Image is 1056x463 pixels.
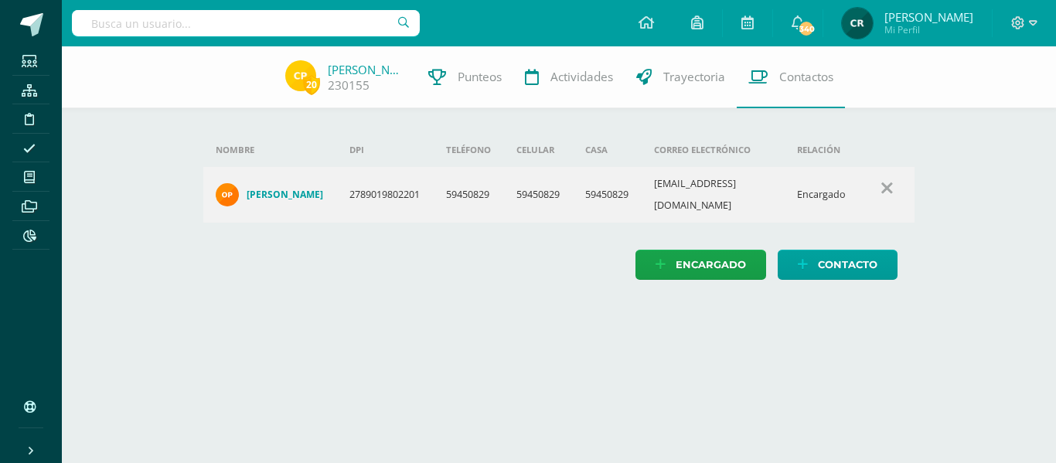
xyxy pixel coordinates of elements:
[625,46,737,108] a: Trayectoria
[663,69,725,85] span: Trayectoria
[328,62,405,77] a: [PERSON_NAME]
[337,133,434,167] th: DPI
[417,46,513,108] a: Punteos
[842,8,873,39] img: 19436fc6d9716341a8510cf58c6830a2.png
[573,167,642,223] td: 59450829
[434,133,504,167] th: Teléfono
[884,9,973,25] span: [PERSON_NAME]
[737,46,845,108] a: Contactos
[818,250,877,279] span: Contacto
[550,69,613,85] span: Actividades
[635,250,766,280] a: Encargado
[434,167,504,223] td: 59450829
[642,167,785,223] td: [EMAIL_ADDRESS][DOMAIN_NAME]
[303,75,320,94] span: 20
[785,167,859,223] td: Encargado
[778,250,898,280] a: Contacto
[337,167,434,223] td: 2789019802201
[216,183,325,206] a: [PERSON_NAME]
[247,189,323,201] h4: [PERSON_NAME]
[676,250,746,279] span: Encargado
[513,46,625,108] a: Actividades
[504,167,573,223] td: 59450829
[884,23,973,36] span: Mi Perfil
[285,60,316,91] img: 5ce7bab7868b1f595c5d7a33432bc2e5.png
[328,77,370,94] a: 230155
[642,133,785,167] th: Correo electrónico
[458,69,502,85] span: Punteos
[573,133,642,167] th: Casa
[203,133,337,167] th: Nombre
[779,69,833,85] span: Contactos
[504,133,573,167] th: Celular
[785,133,859,167] th: Relación
[72,10,420,36] input: Busca un usuario...
[216,183,239,206] img: 32fbec12038b5318bc8bc72521b6997e.png
[798,20,815,37] span: 340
